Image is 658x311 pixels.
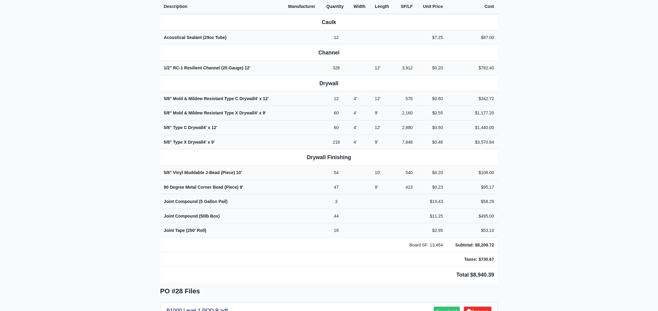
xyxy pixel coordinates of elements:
td: 540 [395,166,416,180]
td: $2.95 [416,223,447,238]
td: Total $8,940.39 [160,267,498,283]
strong: Acoustical Sealant (29oz Tube) [164,35,227,40]
td: 60 [323,106,350,121]
td: 3 [323,194,350,209]
td: $0.60 [416,91,447,106]
td: $495.00 [447,209,498,223]
span: 12' [245,65,250,70]
strong: 5/8" Type X Drywall [164,140,215,145]
td: $0.46 [416,135,447,149]
td: $7.25 [416,30,447,45]
td: 7,848 [395,135,416,149]
strong: 1/2" RC-1 Resilient Channel (25 Gauge) [164,65,251,70]
span: x [259,110,262,115]
td: 326 [323,61,350,75]
td: 12 [323,91,350,106]
span: 4' [204,125,207,130]
span: 12' [263,96,269,101]
span: 9' [263,110,266,115]
span: 9' [240,185,243,190]
span: 10' [236,170,242,175]
span: 9' [375,140,378,145]
strong: 90 Degree Metal Corner Bead (Piece) [164,185,243,190]
strong: Joint Compound (50lb Box) [164,214,220,218]
td: $0.20 [416,166,447,180]
td: 2,160 [395,106,416,121]
b: Channel [319,50,339,56]
b: Drywall Finishing [307,154,351,160]
td: $0.55 [416,106,447,121]
td: $342.72 [447,91,498,106]
td: 218 [323,135,350,149]
td: 44 [323,209,350,223]
span: 4' [203,140,207,145]
span: Board SF: 13,464 [409,243,443,247]
td: $53.10 [447,223,498,238]
span: 12' [375,125,380,130]
td: $0.50 [416,120,447,135]
td: $19.43 [416,194,447,209]
b: Drywall [319,80,339,86]
strong: Joint Tape (250' Roll) [164,228,207,233]
td: $87.00 [447,30,498,45]
td: $1,440.00 [447,120,498,135]
td: 12 [323,30,350,45]
td: $11.25 [416,209,447,223]
span: 12' [375,96,380,101]
td: 423 [395,180,416,194]
span: 4' [354,110,357,115]
td: 47 [323,180,350,194]
td: 576 [395,91,416,106]
strong: 5/8" Mold & Mildew Resistant Type X Drywall [164,110,266,115]
span: 9' [211,140,215,145]
span: 12' [211,125,217,130]
strong: Joint Compound (5 Gallon Pail) [164,199,228,204]
span: 9' [375,185,378,190]
span: 12' [375,65,380,70]
td: 18 [323,223,350,238]
strong: 5/8" Vinyl Muddable J-Bead (Piece) [164,170,242,175]
td: $108.00 [447,166,498,180]
span: 4' [255,110,258,115]
td: 2,880 [395,120,416,135]
b: Caulk [322,19,336,25]
td: $0.23 [416,180,447,194]
td: $58.29 [447,194,498,209]
td: 60 [323,120,350,135]
td: 54 [323,166,350,180]
td: $1,177.20 [447,106,498,121]
td: Subtotal: $8,209.72 [447,238,498,252]
span: x [259,96,262,101]
span: 9' [375,110,378,115]
td: $3,570.84 [447,135,498,149]
h5: PO #28 Files [160,288,498,295]
span: 4' [354,140,357,145]
td: $782.40 [447,61,498,75]
td: Taxes: $730.67 [447,252,498,267]
span: 10' [375,170,380,175]
span: 4' [354,96,357,101]
strong: 5/8" Type C Drywall [164,125,218,130]
strong: 5/8" Mold & Mildew Resistant Type C Drywall [164,96,269,101]
td: 3,912 [395,61,416,75]
span: x [208,140,210,145]
span: 4' [255,96,258,101]
span: x [208,125,211,130]
td: $95.17 [447,180,498,194]
td: $0.20 [416,61,447,75]
span: 4' [354,125,357,130]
